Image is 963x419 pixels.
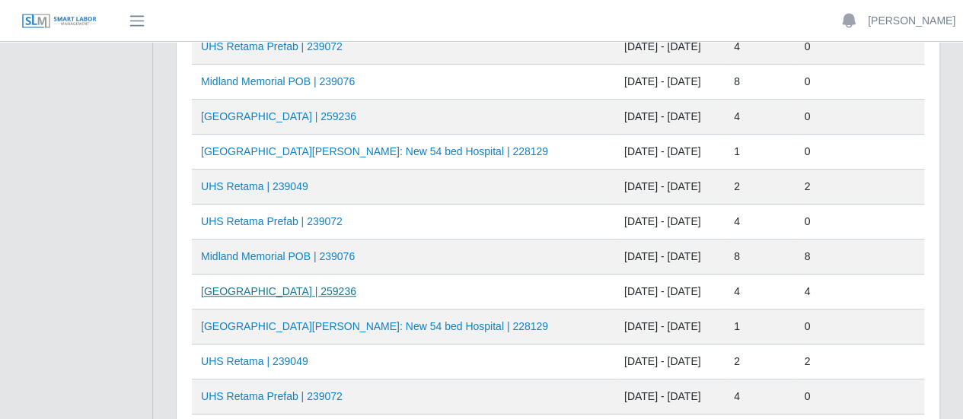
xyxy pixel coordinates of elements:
a: Midland Memorial POB | 239076 [201,250,355,262]
td: [DATE] - [DATE] [615,275,725,309]
td: 0 [795,65,924,100]
td: 1 [725,135,795,170]
td: 0 [795,379,924,414]
td: [DATE] - [DATE] [615,309,725,344]
a: UHS Retama Prefab | 239072 [201,215,343,227]
td: 0 [795,100,924,135]
a: [GEOGRAPHIC_DATA][PERSON_NAME]: New 54 bed Hospital | 228129 [201,145,548,157]
a: [GEOGRAPHIC_DATA][PERSON_NAME]: New 54 bed Hospital | 228129 [201,320,548,332]
td: 4 [725,100,795,135]
td: 1 [725,309,795,344]
td: 8 [795,240,924,275]
td: [DATE] - [DATE] [615,379,725,414]
a: [PERSON_NAME] [868,13,955,29]
td: 4 [725,379,795,414]
a: UHS Retama | 239049 [201,180,308,192]
td: [DATE] - [DATE] [615,100,725,135]
td: 2 [795,170,924,205]
a: [GEOGRAPHIC_DATA] | 259236 [201,110,356,122]
td: 4 [725,30,795,65]
td: 8 [725,65,795,100]
a: UHS Retama Prefab | 239072 [201,40,343,52]
td: 0 [795,205,924,240]
td: 0 [795,309,924,344]
td: [DATE] - [DATE] [615,344,725,379]
td: 4 [795,275,924,309]
td: 4 [725,205,795,240]
td: [DATE] - [DATE] [615,240,725,275]
td: 2 [725,344,795,379]
td: [DATE] - [DATE] [615,65,725,100]
img: SLM Logo [21,13,97,30]
a: UHS Retama | 239049 [201,355,308,367]
td: [DATE] - [DATE] [615,205,725,240]
a: UHS Retama Prefab | 239072 [201,390,343,402]
a: [GEOGRAPHIC_DATA] | 259236 [201,285,356,297]
td: 8 [725,240,795,275]
td: 0 [795,135,924,170]
td: 4 [725,275,795,309]
td: 0 [795,30,924,65]
td: [DATE] - [DATE] [615,135,725,170]
td: [DATE] - [DATE] [615,170,725,205]
td: [DATE] - [DATE] [615,30,725,65]
td: 2 [725,170,795,205]
a: Midland Memorial POB | 239076 [201,75,355,87]
td: 2 [795,344,924,379]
